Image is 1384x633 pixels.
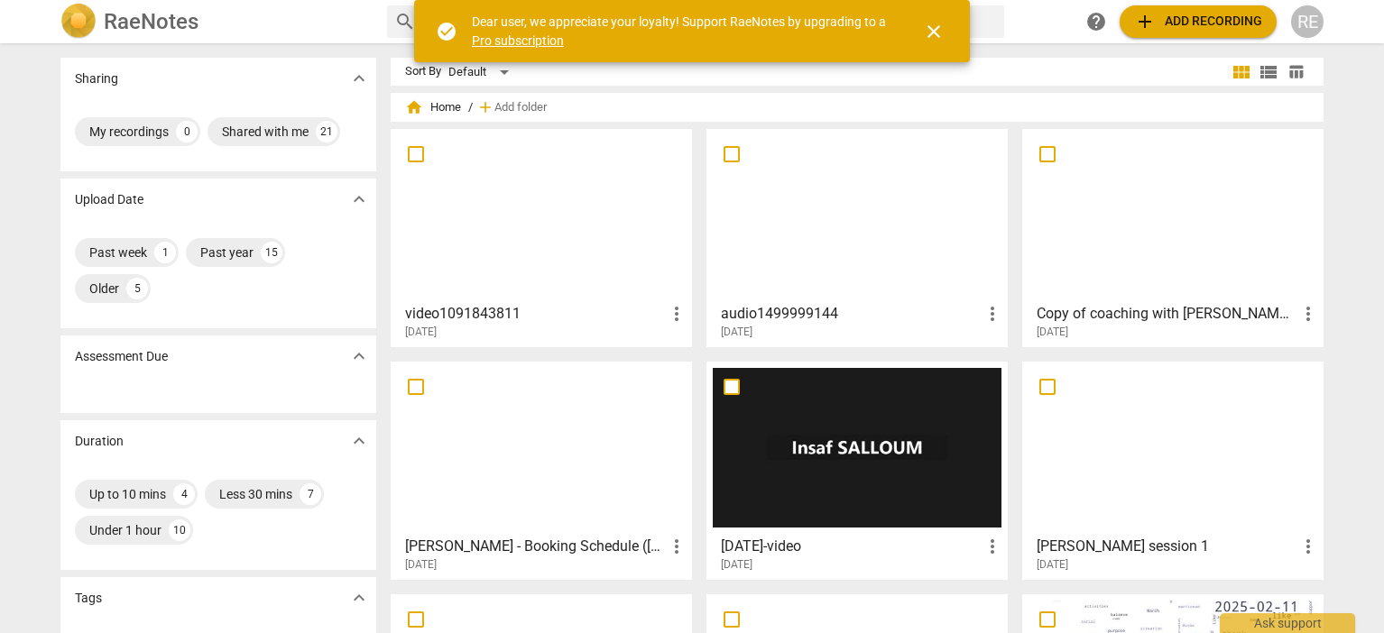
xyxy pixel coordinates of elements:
[261,242,282,263] div: 15
[89,521,161,539] div: Under 1 hour
[176,121,198,142] div: 0
[982,303,1003,325] span: more_vert
[397,368,686,572] a: [PERSON_NAME] - Booking Schedule ([PERSON_NAME]) - 2025_06_13 08_56 EDT - Recording[DATE]
[1134,11,1156,32] span: add
[1037,303,1297,325] h3: Copy of coaching with Natasha M - 2025_07_29 13_55 EDT – Recording
[75,347,168,366] p: Assessment Due
[397,135,686,339] a: video1091843811[DATE]
[348,345,370,367] span: expand_more
[346,343,373,370] button: Show more
[200,243,254,261] div: Past year
[126,278,148,299] div: 5
[713,135,1001,339] a: audio1499999144[DATE]
[104,9,198,34] h2: RaeNotes
[346,186,373,213] button: Show more
[1231,61,1252,83] span: view_module
[348,68,370,89] span: expand_more
[394,11,416,32] span: search
[1220,613,1355,633] div: Ask support
[346,65,373,92] button: Show more
[316,121,337,142] div: 21
[721,303,982,325] h3: audio1499999144
[476,98,494,116] span: add
[75,69,118,88] p: Sharing
[1134,11,1262,32] span: Add recording
[346,427,373,454] button: Show more
[1080,5,1112,38] a: Help
[75,190,143,209] p: Upload Date
[348,587,370,609] span: expand_more
[713,368,1001,572] a: [DATE]-video[DATE]
[721,536,982,557] h3: 12-05-2025-video
[666,536,687,557] span: more_vert
[1120,5,1277,38] button: Upload
[436,21,457,42] span: check_circle
[923,21,945,42] span: close
[89,243,147,261] div: Past week
[89,123,169,141] div: My recordings
[1282,59,1309,86] button: Table view
[472,33,564,48] a: Pro subscription
[405,325,437,340] span: [DATE]
[448,58,515,87] div: Default
[1037,557,1068,573] span: [DATE]
[169,519,190,541] div: 10
[405,557,437,573] span: [DATE]
[1297,303,1319,325] span: more_vert
[60,4,373,40] a: LogoRaeNotes
[60,4,97,40] img: Logo
[405,536,666,557] h3: Erin Haig - Booking Schedule (Julie MacDonald) - 2025_06_13 08_56 EDT - Recording
[1085,11,1107,32] span: help
[222,123,309,141] div: Shared with me
[1291,5,1324,38] button: RE
[405,303,666,325] h3: video1091843811
[1029,135,1317,339] a: Copy of coaching with [PERSON_NAME] - 2025_07_29 13_55 EDT – Recording[DATE]
[173,483,195,505] div: 4
[494,101,547,115] span: Add folder
[1255,59,1282,86] button: List view
[1037,536,1297,557] h3: Carla session 1
[405,98,423,116] span: home
[1228,59,1255,86] button: Tile view
[912,10,955,53] button: Close
[666,303,687,325] span: more_vert
[348,430,370,452] span: expand_more
[154,242,176,263] div: 1
[1297,536,1319,557] span: more_vert
[89,280,119,298] div: Older
[405,65,441,78] div: Sort By
[1258,61,1279,83] span: view_list
[219,485,292,503] div: Less 30 mins
[75,589,102,608] p: Tags
[405,98,461,116] span: Home
[721,325,752,340] span: [DATE]
[1037,325,1068,340] span: [DATE]
[89,485,166,503] div: Up to 10 mins
[346,584,373,611] button: Show more
[1287,63,1305,80] span: table_chart
[1029,368,1317,572] a: [PERSON_NAME] session 1[DATE]
[348,188,370,210] span: expand_more
[721,557,752,573] span: [DATE]
[982,536,1003,557] span: more_vert
[472,13,890,50] div: Dear user, we appreciate your loyalty! Support RaeNotes by upgrading to a
[300,483,321,505] div: 7
[75,432,124,451] p: Duration
[468,101,473,115] span: /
